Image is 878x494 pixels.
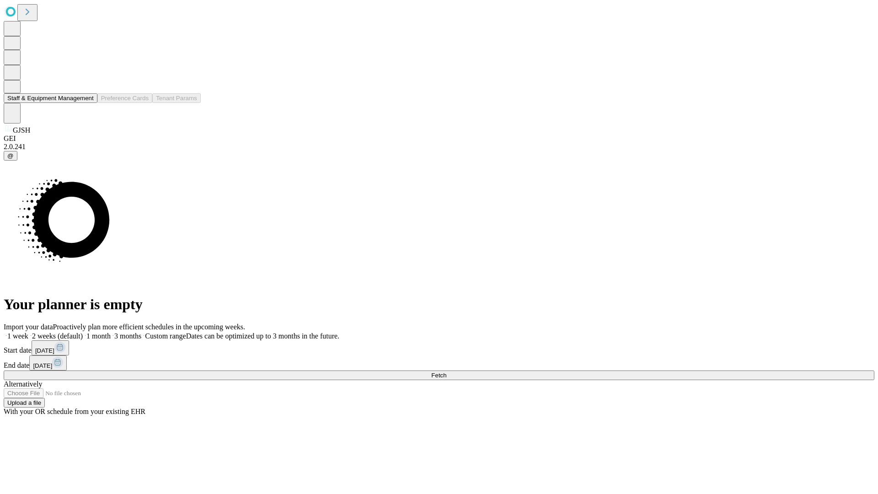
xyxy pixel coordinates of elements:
span: @ [7,152,14,159]
div: 2.0.241 [4,143,874,151]
button: @ [4,151,17,161]
button: Preference Cards [97,93,152,103]
span: Fetch [431,372,446,379]
h1: Your planner is empty [4,296,874,313]
span: With your OR schedule from your existing EHR [4,408,145,415]
span: Import your data [4,323,53,331]
span: [DATE] [33,362,52,369]
div: GEI [4,134,874,143]
button: Upload a file [4,398,45,408]
button: Fetch [4,370,874,380]
button: Staff & Equipment Management [4,93,97,103]
span: Alternatively [4,380,42,388]
span: GJSH [13,126,30,134]
div: Start date [4,340,874,355]
span: 3 months [114,332,141,340]
span: Dates can be optimized up to 3 months in the future. [186,332,339,340]
span: 1 month [86,332,111,340]
span: Proactively plan more efficient schedules in the upcoming weeks. [53,323,245,331]
div: End date [4,355,874,370]
span: 1 week [7,332,28,340]
span: Custom range [145,332,186,340]
button: [DATE] [29,355,67,370]
button: Tenant Params [152,93,201,103]
span: [DATE] [35,347,54,354]
button: [DATE] [32,340,69,355]
span: 2 weeks (default) [32,332,83,340]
